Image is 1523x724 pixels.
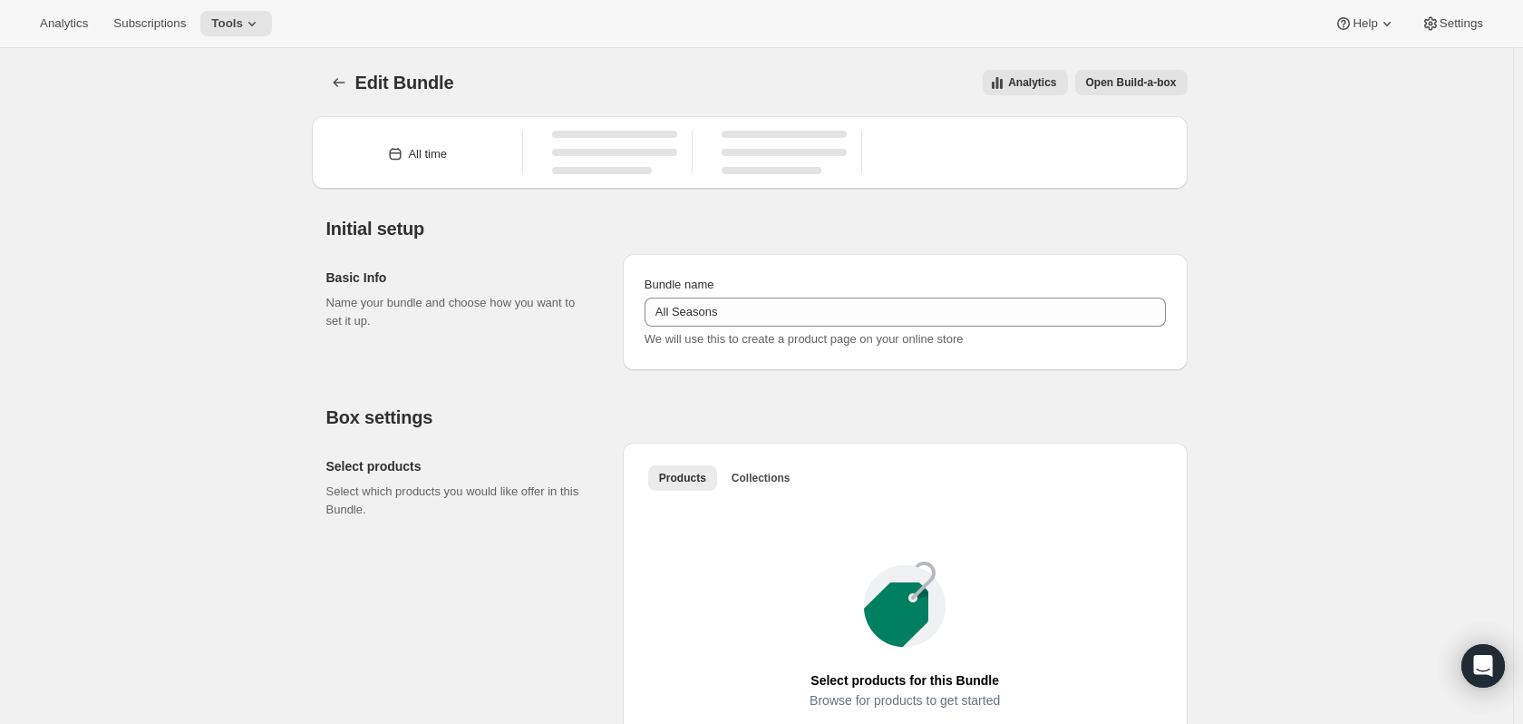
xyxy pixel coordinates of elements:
[29,11,99,36] button: Analytics
[355,73,454,93] span: Edit Bundle
[659,471,706,485] span: Products
[645,332,964,346] span: We will use this to create a product page on your online store
[102,11,197,36] button: Subscriptions
[408,145,447,163] div: All time
[1353,16,1377,31] span: Help
[1440,16,1483,31] span: Settings
[326,406,1188,428] h2: Box settings
[326,483,594,519] p: Select which products you would like offer in this Bundle.
[326,70,352,95] button: Bundles
[1008,75,1056,90] span: Analytics
[1411,11,1494,36] button: Settings
[645,298,1166,327] input: ie. Smoothie box
[1086,75,1177,90] span: Open Build-a-box
[113,16,186,31] span: Subscriptions
[326,269,594,287] h2: Basic Info
[810,668,999,693] span: Select products for this Bundle
[1324,11,1406,36] button: Help
[732,471,791,485] span: Collections
[326,294,594,330] p: Name your bundle and choose how you want to set it up.
[211,16,243,31] span: Tools
[1461,644,1505,688] div: Open Intercom Messenger
[1075,70,1188,95] button: View links to open the build-a-box on the online store
[645,278,714,291] span: Bundle name
[200,11,272,36] button: Tools
[983,70,1067,95] button: View all analytics related to this specific bundles, within certain timeframes
[40,16,88,31] span: Analytics
[810,688,1000,713] span: Browse for products to get started
[326,457,594,475] h2: Select products
[326,218,1188,240] h2: Initial setup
